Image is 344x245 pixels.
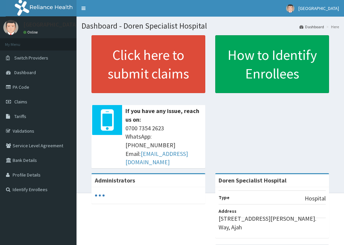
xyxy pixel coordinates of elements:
[219,208,237,214] b: Address
[14,55,48,61] span: Switch Providers
[219,214,326,231] p: [STREET_ADDRESS][PERSON_NAME]. Way, Ajah
[95,190,105,200] svg: audio-loading
[23,22,78,28] p: [GEOGRAPHIC_DATA]
[215,35,329,93] a: How to Identify Enrollees
[125,124,202,167] span: 0700 7354 2623 WhatsApp: [PHONE_NUMBER] Email:
[91,35,205,93] a: Click here to submit claims
[14,99,27,105] span: Claims
[299,24,324,30] a: Dashboard
[82,22,339,30] h1: Dashboard - Doren Specialist Hospital
[14,69,36,75] span: Dashboard
[219,177,286,184] strong: Doren Specialist Hospital
[14,113,26,119] span: Tariffs
[23,30,39,35] a: Online
[125,107,199,123] b: If you have any issue, reach us on:
[95,177,135,184] b: Administrators
[305,194,326,203] p: Hospital
[219,194,230,200] b: Type
[298,5,339,11] span: [GEOGRAPHIC_DATA]
[286,4,294,13] img: User Image
[3,20,18,35] img: User Image
[325,24,339,30] li: Here
[125,150,188,166] a: [EMAIL_ADDRESS][DOMAIN_NAME]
